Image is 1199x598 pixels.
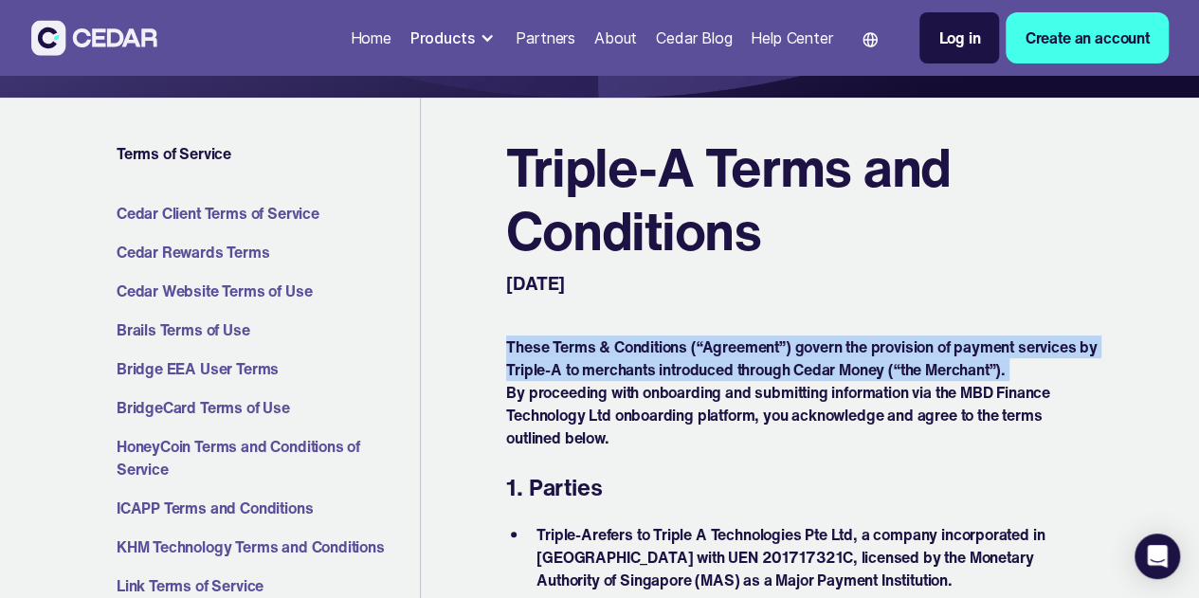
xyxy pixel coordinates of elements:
a: Create an account [1006,12,1168,63]
a: HoneyCoin Terms and Conditions of Service [117,435,412,480]
img: world icon [863,32,878,47]
div: Products [410,27,475,49]
div: Partners [516,27,575,49]
a: BridgeCard Terms of Use [117,396,412,419]
a: Bridge EEA User Terms [117,357,412,380]
div: About [594,27,637,49]
h4: Terms of Service [117,143,412,164]
div: Cedar Blog [656,27,732,49]
p: ‍ [506,449,1098,472]
p: By proceeding with onboarding and submitting information via the MBD Finance Technology Ltd onboa... [506,381,1098,449]
strong: Triple-A [536,523,592,546]
a: About [587,17,645,59]
div: Products [403,19,505,57]
a: Link Terms of Service [117,574,412,597]
a: Help Center [743,17,840,59]
a: Cedar Rewards Terms [117,241,412,263]
div: Log in [938,27,980,49]
div: Help Center [751,27,832,49]
a: Brails Terms of Use [117,318,412,341]
a: Cedar Client Terms of Service [117,202,412,225]
p: [DATE] [506,270,569,298]
a: Log in [919,12,999,63]
h2: Triple-A Terms and Conditions [506,136,1098,263]
a: KHM Technology Terms and Conditions [117,535,412,558]
a: Partners [508,17,583,59]
p: These Terms & Conditions (“Agreement”) govern the provision of payment services by Triple-A to me... [506,335,1098,381]
a: Cedar Blog [648,17,739,59]
a: Home [342,17,398,59]
strong: 1. Parties [506,470,602,504]
div: Open Intercom Messenger [1135,534,1180,579]
div: Home [350,27,391,49]
a: Cedar Website Terms of Use [117,280,412,302]
a: ICAPP Terms and Conditions [117,497,412,519]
